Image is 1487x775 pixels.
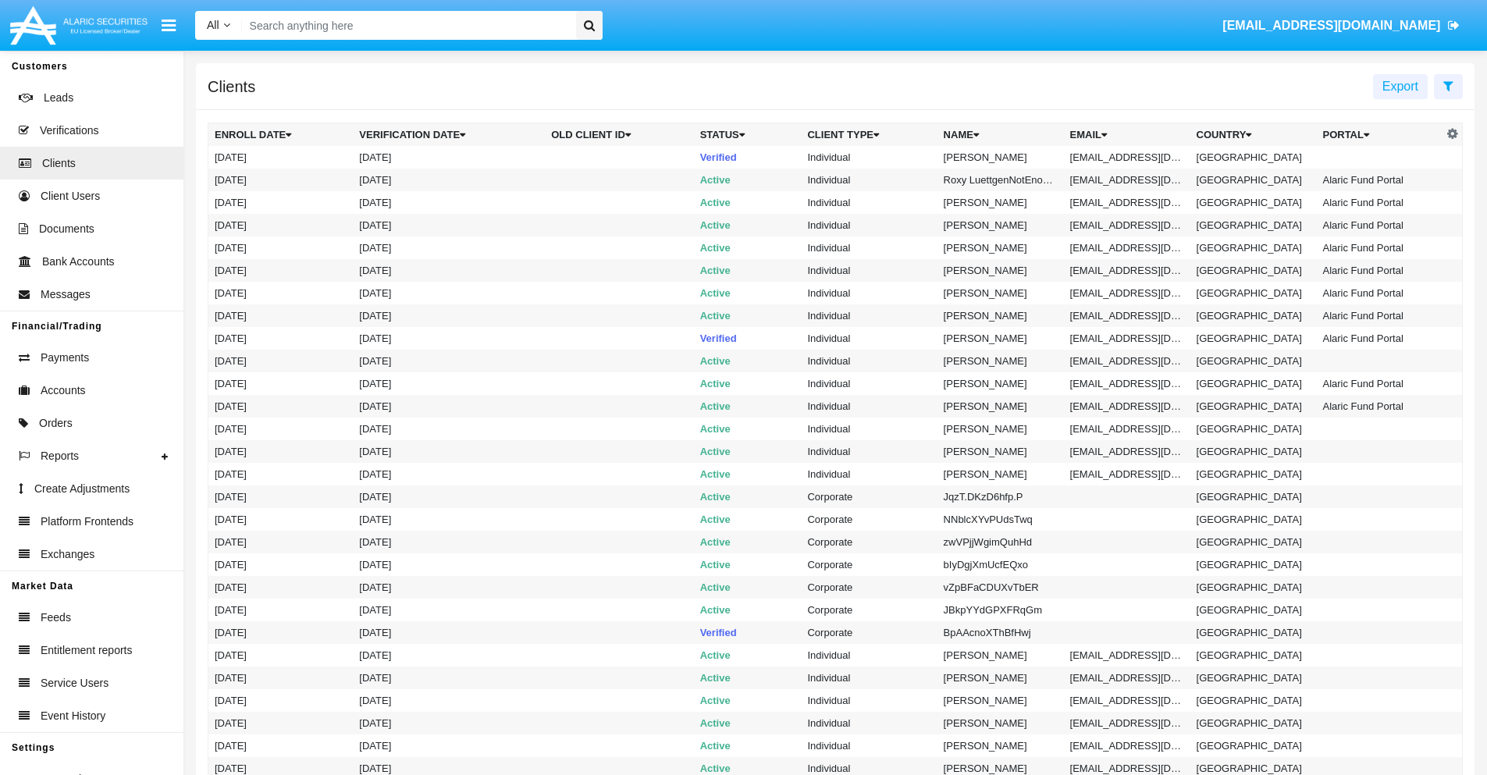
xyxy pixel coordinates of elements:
td: [DATE] [208,395,354,418]
td: Alaric Fund Portal [1316,169,1443,191]
td: [EMAIL_ADDRESS][DOMAIN_NAME] [1064,282,1190,304]
a: [EMAIL_ADDRESS][DOMAIN_NAME] [1215,4,1467,48]
td: [EMAIL_ADDRESS][DOMAIN_NAME] [1064,712,1190,734]
td: Alaric Fund Portal [1316,191,1443,214]
td: [GEOGRAPHIC_DATA] [1190,576,1317,599]
td: [DATE] [353,576,545,599]
td: [GEOGRAPHIC_DATA] [1190,553,1317,576]
td: [DATE] [208,644,354,667]
td: zwVPjjWgimQuhHd [937,531,1064,553]
td: Active [694,282,802,304]
th: Client Type [801,123,937,147]
td: [DATE] [353,372,545,395]
td: [GEOGRAPHIC_DATA] [1190,304,1317,327]
td: [DATE] [353,304,545,327]
td: Active [694,169,802,191]
th: Email [1064,123,1190,147]
th: Status [694,123,802,147]
td: [PERSON_NAME] [937,734,1064,757]
td: Active [694,531,802,553]
td: [PERSON_NAME] [937,463,1064,485]
td: [DATE] [353,327,545,350]
span: Orders [39,415,73,432]
td: [DATE] [208,712,354,734]
td: Verified [694,327,802,350]
td: Alaric Fund Portal [1316,214,1443,236]
td: [EMAIL_ADDRESS][DOMAIN_NAME] [1064,191,1190,214]
td: [GEOGRAPHIC_DATA] [1190,440,1317,463]
td: [DATE] [353,508,545,531]
td: [DATE] [208,576,354,599]
td: Alaric Fund Portal [1316,395,1443,418]
td: JqzT.DKzD6hfp.P [937,485,1064,508]
td: Active [694,508,802,531]
td: [DATE] [353,440,545,463]
td: [PERSON_NAME] [937,259,1064,282]
td: [GEOGRAPHIC_DATA] [1190,644,1317,667]
td: [DATE] [353,667,545,689]
td: [EMAIL_ADDRESS][DOMAIN_NAME] [1064,146,1190,169]
td: [GEOGRAPHIC_DATA] [1190,418,1317,440]
td: [DATE] [353,350,545,372]
td: Corporate [801,621,937,644]
td: [GEOGRAPHIC_DATA] [1190,531,1317,553]
td: [DATE] [208,508,354,531]
td: [DATE] [208,214,354,236]
td: [DATE] [208,667,354,689]
td: Active [694,599,802,621]
td: Individual [801,146,937,169]
td: [GEOGRAPHIC_DATA] [1190,689,1317,712]
span: Messages [41,286,91,303]
td: [DATE] [353,463,545,485]
a: All [195,17,242,34]
td: [PERSON_NAME] [937,146,1064,169]
td: vZpBFaCDUXvTbER [937,576,1064,599]
h5: Clients [208,80,255,93]
td: [EMAIL_ADDRESS][DOMAIN_NAME] [1064,418,1190,440]
td: [GEOGRAPHIC_DATA] [1190,485,1317,508]
button: Export [1373,74,1428,99]
td: [EMAIL_ADDRESS][DOMAIN_NAME] [1064,440,1190,463]
td: [GEOGRAPHIC_DATA] [1190,214,1317,236]
td: [PERSON_NAME] [937,236,1064,259]
td: [GEOGRAPHIC_DATA] [1190,599,1317,621]
td: [DATE] [208,282,354,304]
td: Corporate [801,508,937,531]
span: Event History [41,708,105,724]
td: [GEOGRAPHIC_DATA] [1190,169,1317,191]
td: Alaric Fund Portal [1316,236,1443,259]
th: Name [937,123,1064,147]
td: [PERSON_NAME] [937,372,1064,395]
td: [GEOGRAPHIC_DATA] [1190,282,1317,304]
td: Verified [694,621,802,644]
td: Corporate [801,599,937,621]
td: Corporate [801,576,937,599]
td: Active [694,395,802,418]
td: [DATE] [208,236,354,259]
td: [GEOGRAPHIC_DATA] [1190,236,1317,259]
td: Active [694,667,802,689]
td: [GEOGRAPHIC_DATA] [1190,734,1317,757]
td: [DATE] [208,327,354,350]
td: Active [694,485,802,508]
td: Active [694,214,802,236]
td: Active [694,734,802,757]
span: Create Adjustments [34,481,130,497]
td: [DATE] [353,146,545,169]
td: [PERSON_NAME] [937,689,1064,712]
td: [PERSON_NAME] [937,395,1064,418]
td: [PERSON_NAME] [937,214,1064,236]
td: [PERSON_NAME] [937,191,1064,214]
td: [EMAIL_ADDRESS][DOMAIN_NAME] [1064,350,1190,372]
td: Active [694,644,802,667]
td: [DATE] [208,440,354,463]
td: [DATE] [353,599,545,621]
span: [EMAIL_ADDRESS][DOMAIN_NAME] [1222,19,1440,32]
td: Alaric Fund Portal [1316,259,1443,282]
td: [GEOGRAPHIC_DATA] [1190,395,1317,418]
span: Verifications [40,123,98,139]
td: [GEOGRAPHIC_DATA] [1190,621,1317,644]
td: [EMAIL_ADDRESS][DOMAIN_NAME] [1064,667,1190,689]
span: Feeds [41,610,71,626]
td: Active [694,350,802,372]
